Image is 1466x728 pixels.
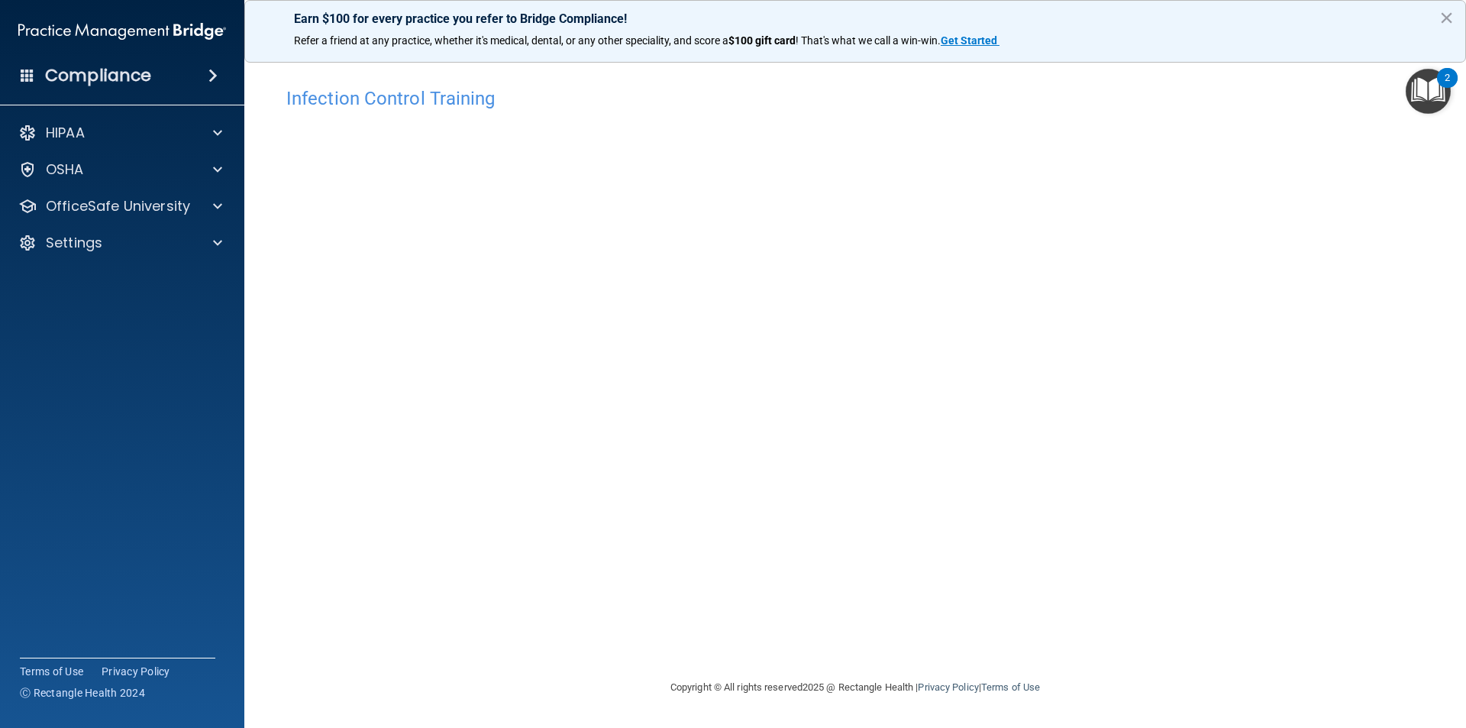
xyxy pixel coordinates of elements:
a: Settings [18,234,222,252]
p: OfficeSafe University [46,197,190,215]
iframe: infection-control-training [286,117,1050,587]
div: 2 [1445,78,1450,98]
a: Terms of Use [20,664,83,679]
span: ! That's what we call a win-win. [796,34,941,47]
a: OfficeSafe University [18,197,222,215]
a: Get Started [941,34,999,47]
a: OSHA [18,160,222,179]
div: Copyright © All rights reserved 2025 @ Rectangle Health | | [576,663,1134,712]
button: Close [1439,5,1454,30]
p: Earn $100 for every practice you refer to Bridge Compliance! [294,11,1416,26]
img: PMB logo [18,16,226,47]
strong: Get Started [941,34,997,47]
a: Privacy Policy [102,664,170,679]
strong: $100 gift card [728,34,796,47]
a: HIPAA [18,124,222,142]
button: Open Resource Center, 2 new notifications [1406,69,1451,114]
p: HIPAA [46,124,85,142]
a: Terms of Use [981,681,1040,693]
a: Privacy Policy [918,681,978,693]
h4: Infection Control Training [286,89,1424,108]
p: OSHA [46,160,84,179]
h4: Compliance [45,65,151,86]
span: Ⓒ Rectangle Health 2024 [20,685,145,700]
span: Refer a friend at any practice, whether it's medical, dental, or any other speciality, and score a [294,34,728,47]
p: Settings [46,234,102,252]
